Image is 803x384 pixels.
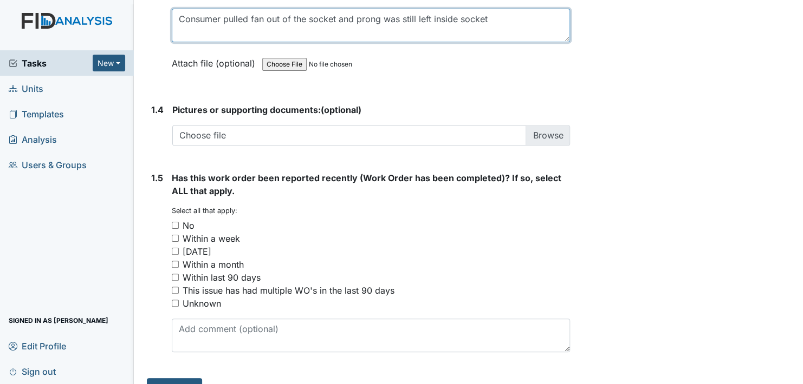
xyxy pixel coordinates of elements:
span: Signed in as [PERSON_NAME] [9,312,108,329]
strong: (optional) [172,103,570,116]
span: Users & Groups [9,156,87,173]
div: No [183,219,195,232]
button: New [93,55,125,71]
div: Within a month [183,258,244,271]
input: Within last 90 days [172,274,179,281]
input: No [172,222,179,229]
span: Sign out [9,363,56,380]
span: Analysis [9,131,57,148]
label: Attach file (optional) [172,51,260,70]
input: Unknown [172,300,179,307]
span: Has this work order been reported recently (Work Order has been completed)? If so, select ALL tha... [172,173,561,196]
label: 1.4 [151,103,164,116]
input: Within a week [172,235,179,242]
div: [DATE] [183,245,211,258]
div: Within last 90 days [183,271,261,284]
span: Templates [9,105,64,122]
div: Within a week [183,232,240,245]
div: Unknown [183,297,221,310]
small: Select all that apply: [172,207,237,215]
a: Tasks [9,57,93,70]
input: This issue has had multiple WO's in the last 90 days [172,287,179,294]
span: Units [9,80,43,97]
input: Within a month [172,261,179,268]
span: Edit Profile [9,337,66,354]
div: This issue has had multiple WO's in the last 90 days [183,284,394,297]
span: Pictures or supporting documents: [172,104,321,115]
label: 1.5 [151,171,163,184]
input: [DATE] [172,248,179,255]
